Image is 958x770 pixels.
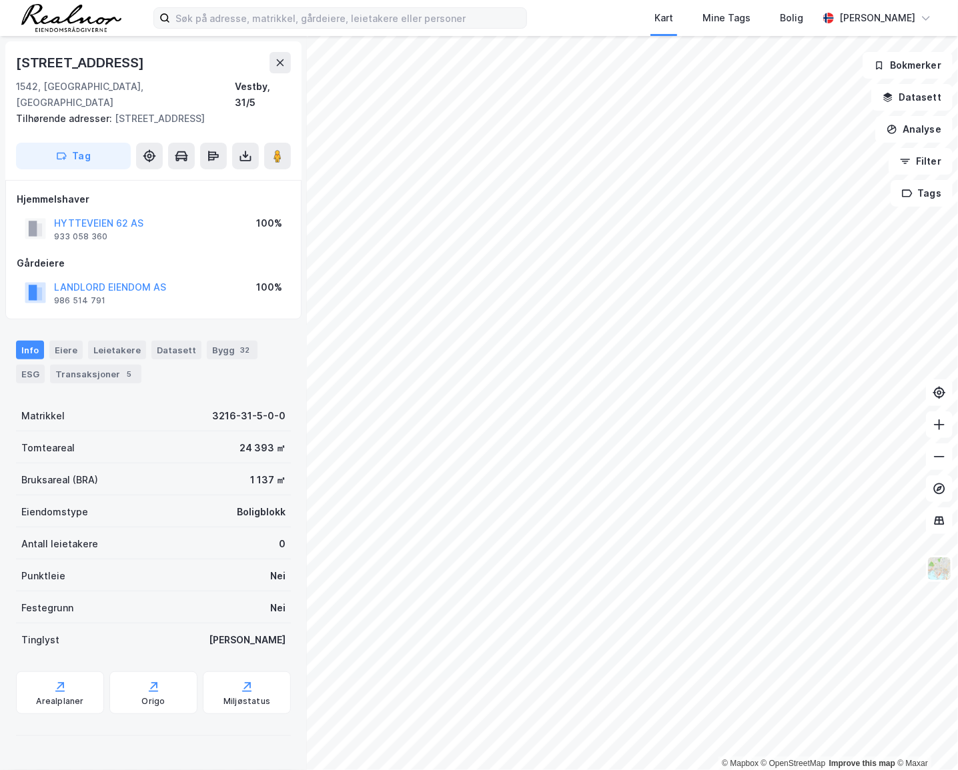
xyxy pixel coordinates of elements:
[839,10,915,26] div: [PERSON_NAME]
[927,556,952,581] img: Z
[891,706,958,770] div: Kontrollprogram for chat
[54,231,107,242] div: 933 058 360
[780,10,803,26] div: Bolig
[17,255,290,271] div: Gårdeiere
[237,343,252,357] div: 32
[142,696,165,707] div: Origo
[21,632,59,648] div: Tinglyst
[891,180,953,207] button: Tags
[16,341,44,359] div: Info
[16,365,45,383] div: ESG
[21,440,75,456] div: Tomteareal
[170,8,526,28] input: Søk på adresse, matrikkel, gårdeiere, leietakere eller personer
[256,215,282,231] div: 100%
[889,148,953,175] button: Filter
[123,367,136,381] div: 5
[891,706,958,770] iframe: Chat Widget
[761,759,826,768] a: OpenStreetMap
[270,600,286,616] div: Nei
[151,341,201,359] div: Datasett
[21,408,65,424] div: Matrikkel
[250,472,286,488] div: 1 137 ㎡
[871,84,953,111] button: Datasett
[702,10,751,26] div: Mine Tags
[21,600,73,616] div: Festegrunn
[16,52,147,73] div: [STREET_ADDRESS]
[207,341,258,359] div: Bygg
[256,279,282,295] div: 100%
[223,696,270,707] div: Miljøstatus
[21,504,88,520] div: Eiendomstype
[21,568,65,584] div: Punktleie
[54,295,105,306] div: 986 514 791
[21,4,121,32] img: realnor-logo.934646d98de889bb5806.png
[654,10,673,26] div: Kart
[36,696,83,707] div: Arealplaner
[16,143,131,169] button: Tag
[239,440,286,456] div: 24 393 ㎡
[722,759,759,768] a: Mapbox
[21,536,98,552] div: Antall leietakere
[209,632,286,648] div: [PERSON_NAME]
[270,568,286,584] div: Nei
[16,79,235,111] div: 1542, [GEOGRAPHIC_DATA], [GEOGRAPHIC_DATA]
[50,365,141,383] div: Transaksjoner
[237,504,286,520] div: Boligblokk
[235,79,291,111] div: Vestby, 31/5
[875,116,953,143] button: Analyse
[212,408,286,424] div: 3216-31-5-0-0
[829,759,895,768] a: Improve this map
[16,113,115,124] span: Tilhørende adresser:
[88,341,146,359] div: Leietakere
[17,191,290,207] div: Hjemmelshaver
[49,341,83,359] div: Eiere
[279,536,286,552] div: 0
[863,52,953,79] button: Bokmerker
[16,111,280,127] div: [STREET_ADDRESS]
[21,472,98,488] div: Bruksareal (BRA)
